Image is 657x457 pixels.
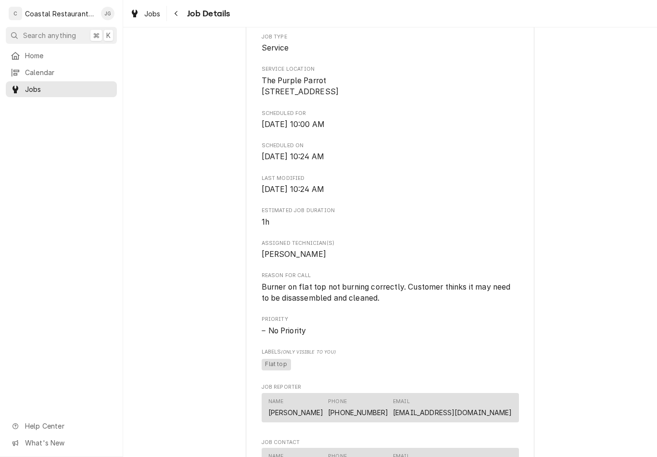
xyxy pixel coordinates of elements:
[6,48,117,63] a: Home
[6,27,117,44] button: Search anything⌘K
[262,325,519,337] div: No Priority
[262,175,519,195] div: Last Modified
[262,216,519,228] span: Estimated Job Duration
[262,76,339,97] span: The Purple Parrot [STREET_ADDRESS]
[262,185,324,194] span: [DATE] 10:24 AM
[268,398,324,417] div: Name
[262,272,519,279] span: Reason For Call
[262,272,519,304] div: Reason For Call
[262,359,291,370] span: Flat top
[262,383,519,391] span: Job Reporter
[262,348,519,372] div: [object Object]
[262,33,519,41] span: Job Type
[262,110,519,117] span: Scheduled For
[262,249,519,260] span: Assigned Technician(s)
[25,51,112,61] span: Home
[9,7,22,20] div: C
[262,65,519,98] div: Service Location
[25,421,111,431] span: Help Center
[262,152,324,161] span: [DATE] 10:24 AM
[268,407,324,418] div: [PERSON_NAME]
[393,398,410,406] div: Email
[262,316,519,323] span: Priority
[25,9,96,19] div: Coastal Restaurant Repair
[23,30,76,40] span: Search anything
[393,408,512,417] a: [EMAIL_ADDRESS][DOMAIN_NAME]
[262,142,519,150] span: Scheduled On
[262,65,519,73] span: Service Location
[262,142,519,163] div: Scheduled On
[262,316,519,336] div: Priority
[262,325,519,337] span: Priority
[101,7,114,20] div: James Gatton's Avatar
[268,398,284,406] div: Name
[262,281,519,304] span: Reason For Call
[262,110,519,130] div: Scheduled For
[262,119,519,130] span: Scheduled For
[262,43,289,52] span: Service
[262,207,519,228] div: Estimated Job Duration
[6,418,117,434] a: Go to Help Center
[144,9,161,19] span: Jobs
[93,30,100,40] span: ⌘
[262,240,519,260] div: Assigned Technician(s)
[6,64,117,80] a: Calendar
[169,6,184,21] button: Navigate back
[262,207,519,215] span: Estimated Job Duration
[328,408,388,417] a: [PHONE_NUMBER]
[262,33,519,54] div: Job Type
[126,6,164,22] a: Jobs
[25,438,111,448] span: What's New
[25,67,112,77] span: Calendar
[281,349,335,355] span: (Only Visible to You)
[262,240,519,247] span: Assigned Technician(s)
[262,120,325,129] span: [DATE] 10:00 AM
[262,383,519,427] div: Job Reporter
[262,393,519,427] div: Job Reporter List
[262,217,269,227] span: 1h
[184,7,230,20] span: Job Details
[393,398,512,417] div: Email
[6,435,117,451] a: Go to What's New
[262,184,519,195] span: Last Modified
[262,175,519,182] span: Last Modified
[6,81,117,97] a: Jobs
[262,357,519,372] span: [object Object]
[262,282,513,303] span: Burner on flat top not burning correctly. Customer thinks it may need to be disassembled and clea...
[262,75,519,98] span: Service Location
[262,250,327,259] span: [PERSON_NAME]
[262,439,519,446] span: Job Contact
[262,393,519,422] div: Contact
[25,84,112,94] span: Jobs
[328,398,347,406] div: Phone
[101,7,114,20] div: JG
[262,151,519,163] span: Scheduled On
[106,30,111,40] span: K
[262,42,519,54] span: Job Type
[328,398,388,417] div: Phone
[262,348,519,356] span: Labels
